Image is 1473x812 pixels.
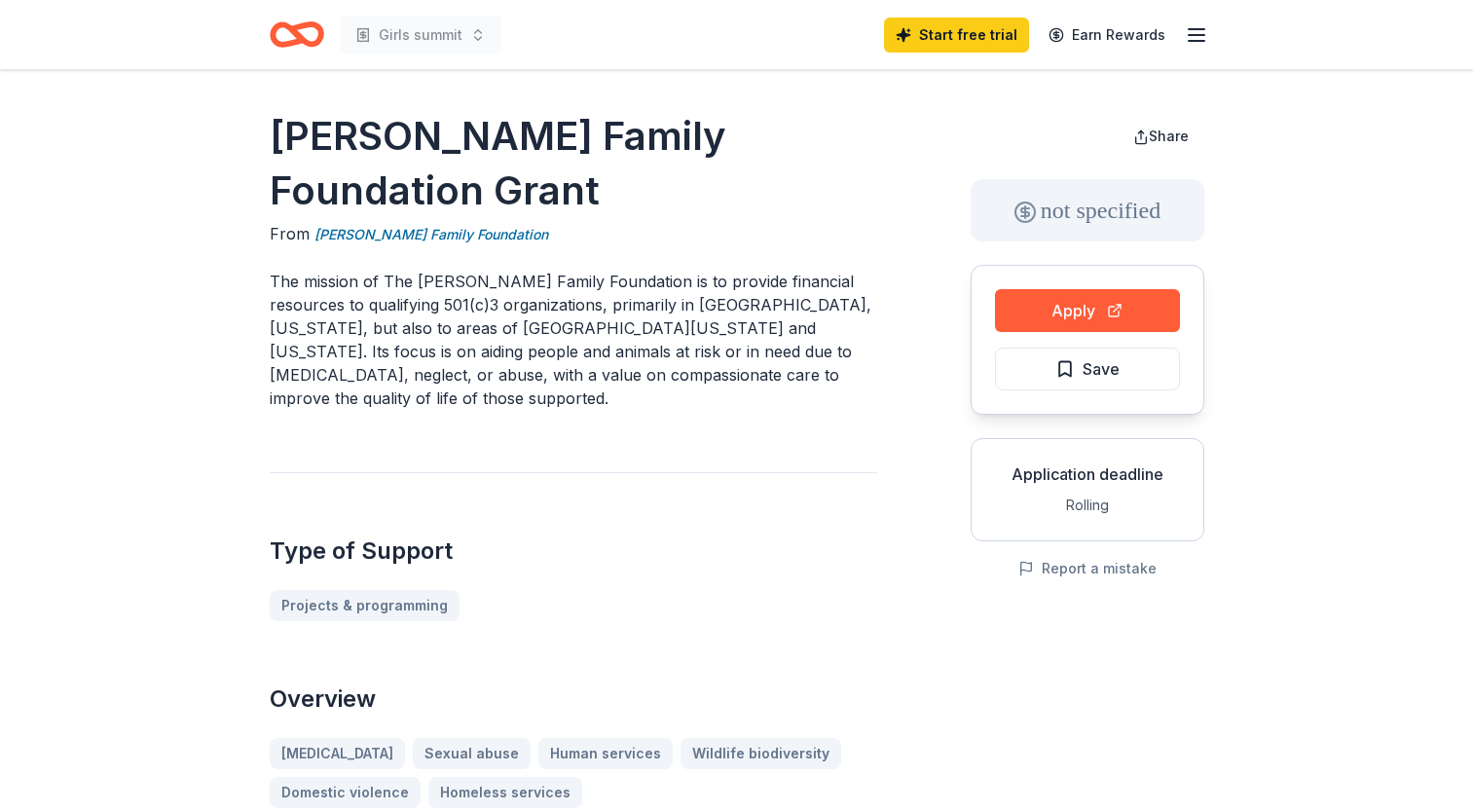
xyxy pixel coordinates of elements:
[987,462,1188,486] div: Application deadline
[270,12,324,57] a: Home
[379,23,462,47] span: Girls summit
[1018,557,1157,580] button: Report a mistake
[995,348,1180,390] button: Save
[270,590,460,621] a: Projects & programming
[270,109,877,218] h1: [PERSON_NAME] Family Foundation Grant
[1118,117,1204,156] button: Share
[1037,18,1177,53] a: Earn Rewards
[1083,356,1120,382] span: Save
[270,683,877,715] h2: Overview
[884,18,1029,53] a: Start free trial
[995,289,1180,332] button: Apply
[987,494,1188,517] div: Rolling
[1149,128,1189,144] span: Share
[340,16,501,55] button: Girls summit
[270,535,877,567] h2: Type of Support
[314,223,548,246] a: [PERSON_NAME] Family Foundation
[971,179,1204,241] div: not specified
[270,222,877,246] div: From
[270,270,877,410] p: The mission of The [PERSON_NAME] Family Foundation is to provide financial resources to qualifyin...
